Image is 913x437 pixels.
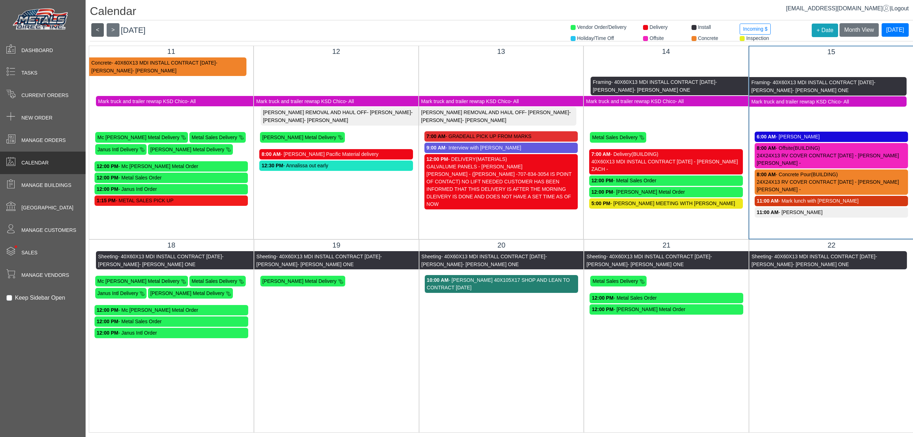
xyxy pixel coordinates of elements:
span: Manage Customers [21,227,76,234]
span: - 40X60X13 MDI INSTALL CONTRACT [DATE] [112,60,216,66]
span: Sheeting [586,254,606,259]
span: - [PERSON_NAME] ONE [634,87,690,93]
span: - [PERSON_NAME] ONE [139,261,195,267]
span: - All [510,98,519,104]
button: Month View [840,23,878,37]
span: [EMAIL_ADDRESS][DOMAIN_NAME] [786,5,890,11]
span: - All [675,98,684,104]
div: GALVALUME PANELS - [PERSON_NAME] [427,163,576,171]
div: 12 [259,46,413,57]
div: - Concrete Pour [757,171,906,178]
div: - Interview with [PERSON_NAME] [427,144,576,152]
strong: 8:00 AM [261,151,280,157]
strong: 12:00 PM [97,175,118,181]
div: - Janus Intl Order [97,329,246,337]
div: - Offsite [757,144,906,152]
span: Mc [PERSON_NAME] Metal Delivery [97,134,179,140]
span: Manage Buildings [21,182,71,189]
span: Sales [21,249,37,256]
div: | [786,4,909,13]
span: - 40X60X13 MDI INSTALL CONTRACT [DATE] [771,254,875,259]
span: Janus Intl Delivery [97,290,138,296]
span: - [PERSON_NAME] ONE [297,261,354,267]
div: - Janus Intl Order [97,186,246,193]
div: 20 [425,240,578,250]
span: - [PERSON_NAME] [593,79,717,93]
span: Concrete [91,60,112,66]
div: - [PERSON_NAME] Pacific Material delivery [261,151,410,158]
span: Framing [593,79,611,85]
div: - [PERSON_NAME] [757,209,906,216]
span: - [PERSON_NAME] ONE [628,261,684,267]
div: - Mark lunch with [PERSON_NAME] [757,197,906,205]
span: Metal Sales Delivery [192,278,237,284]
div: ZACH - [591,166,740,173]
span: Dashboard [21,47,53,54]
strong: 12:00 PM [592,306,613,312]
div: - [PERSON_NAME] 40X105X17 SHOP AND LEAN TO CONTRACT [DATE] [427,276,576,291]
span: (BUILDING) [793,145,820,151]
span: Tasks [21,69,37,77]
span: - All [188,98,196,104]
label: Keep Sidebar Open [15,294,65,302]
span: Install [698,24,711,30]
div: 13 [424,46,578,57]
span: [PERSON_NAME] Metal Delivery [262,134,336,140]
span: - [PERSON_NAME] [367,110,411,115]
div: 24X24X13 RV COVER CONTRACT [DATE] - [PERSON_NAME] [757,152,906,159]
span: - 40X60X13 MDI INSTALL CONTRACT [DATE] [770,80,874,85]
div: [PERSON_NAME] - [757,159,906,167]
span: Framing [751,80,770,85]
span: Delivery [649,24,668,30]
span: Metal Sales Delivery [592,134,638,140]
strong: 11:00 AM [757,209,779,215]
strong: 12:00 PM [592,295,613,301]
span: - [PERSON_NAME] [132,68,177,73]
button: [DATE] [882,23,909,37]
span: - 40X60X13 MDI INSTALL CONTRACT [DATE] [441,254,545,259]
div: - Metal Sales Order [97,318,246,325]
span: Month View [844,27,874,33]
span: (BUILDING) [811,172,838,177]
span: [PERSON_NAME] REMOVAL AND HAUL OFF [421,110,525,115]
span: • [7,235,25,258]
span: - [PERSON_NAME] [98,254,224,267]
span: Mc [PERSON_NAME] Metal Delivery [97,278,179,284]
span: [PERSON_NAME] REMOVAL AND HAUL OFF [263,110,367,115]
div: 11 [95,46,248,57]
span: Holiday/Time Off [577,35,614,41]
div: - METAL SALES PICK UP [97,197,246,204]
span: - 40X60X13 MDI INSTALL CONTRACT [DATE] [118,254,222,259]
span: Vendor Order/Delivery [577,24,627,30]
span: - 40X60X13 MDI INSTALL CONTRACT [DATE] [606,254,710,259]
span: [PERSON_NAME] Metal Delivery [150,290,224,296]
span: - [PERSON_NAME] [91,60,218,73]
span: [PERSON_NAME] Metal Delivery [262,278,337,284]
span: - All [841,98,849,104]
span: [PERSON_NAME] Metal Delivery [150,147,224,152]
div: 21 [590,240,743,250]
span: (BUILDING) [632,151,658,157]
span: Sheeting [422,254,441,259]
span: Sheeting [751,254,771,259]
strong: 12:00 PM [97,307,118,313]
strong: 12:00 PM [427,156,448,162]
strong: 7:00 AM [427,133,445,139]
span: Metal Sales Delivery [192,134,237,140]
strong: 5:00 PM [591,200,610,206]
div: 14 [589,46,743,57]
span: - 40X60X13 MDI INSTALL CONTRACT [DATE] [276,254,380,259]
div: 18 [95,240,248,250]
span: Metal Sales Delivery [592,278,638,284]
div: - Annalissa out early [261,162,410,169]
span: Calendar [21,159,49,167]
span: Offsite [649,35,664,41]
div: 24X24X13 RV COVER CONTRACT [DATE] - [PERSON_NAME] [757,178,906,186]
div: - Metal Sales Order [97,174,246,182]
div: - [PERSON_NAME] MEETING WITH [PERSON_NAME] [591,200,740,207]
strong: 11:00 AM [757,198,779,204]
strong: 12:00 PM [591,178,613,183]
span: Mark truck and trailer rewrap KSD Chico [751,98,841,104]
div: - GRADEALL PICK UP FROM MARKS [427,133,576,140]
span: - [PERSON_NAME] ONE [792,261,849,267]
